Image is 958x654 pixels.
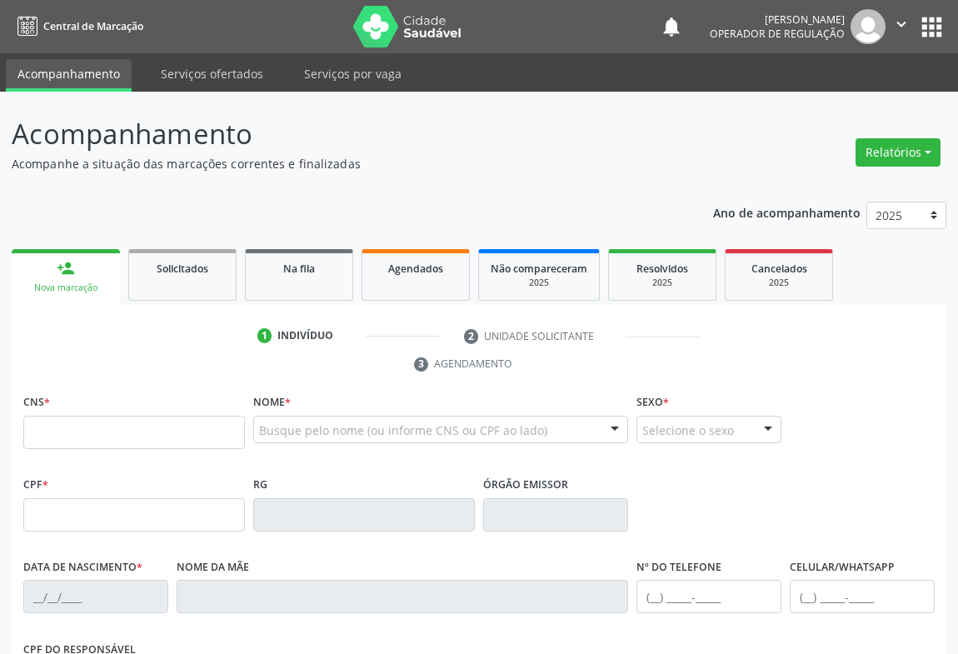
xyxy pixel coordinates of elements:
button: notifications [660,15,683,38]
span: Cancelados [751,262,807,276]
label: Nome da mãe [177,555,249,581]
div: 2025 [621,277,704,289]
span: Selecione o sexo [642,422,734,439]
div: [PERSON_NAME] [710,12,845,27]
div: 2025 [737,277,821,289]
div: person_add [57,259,75,277]
input: (__) _____-_____ [790,580,935,613]
a: Acompanhamento [6,59,132,92]
span: Agendados [388,262,443,276]
span: Não compareceram [491,262,587,276]
p: Ano de acompanhamento [713,202,861,222]
label: CNS [23,390,50,416]
span: Operador de regulação [710,27,845,41]
label: CPF [23,472,48,498]
i:  [892,15,911,33]
img: img [851,9,886,44]
span: Na fila [283,262,315,276]
p: Acompanhamento [12,113,666,155]
a: Serviços por vaga [292,59,413,88]
label: Celular/WhatsApp [790,555,895,581]
span: Central de Marcação [43,19,143,33]
div: Nova marcação [23,282,108,294]
div: 2025 [491,277,587,289]
label: Nº do Telefone [636,555,721,581]
label: Data de nascimento [23,555,142,581]
input: (__) _____-_____ [636,580,781,613]
button: Relatórios [856,138,941,167]
div: Indivíduo [277,328,333,343]
button: apps [917,12,946,42]
a: Serviços ofertados [149,59,275,88]
div: 1 [257,328,272,343]
a: Central de Marcação [12,12,143,40]
button:  [886,9,917,44]
span: Busque pelo nome (ou informe CNS ou CPF ao lado) [259,422,547,439]
input: __/__/____ [23,580,168,613]
p: Acompanhe a situação das marcações correntes e finalizadas [12,155,666,172]
label: Órgão emissor [483,472,568,498]
label: Sexo [636,390,669,416]
label: Nome [253,390,291,416]
span: Solicitados [157,262,208,276]
label: RG [253,472,267,498]
span: Resolvidos [636,262,688,276]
